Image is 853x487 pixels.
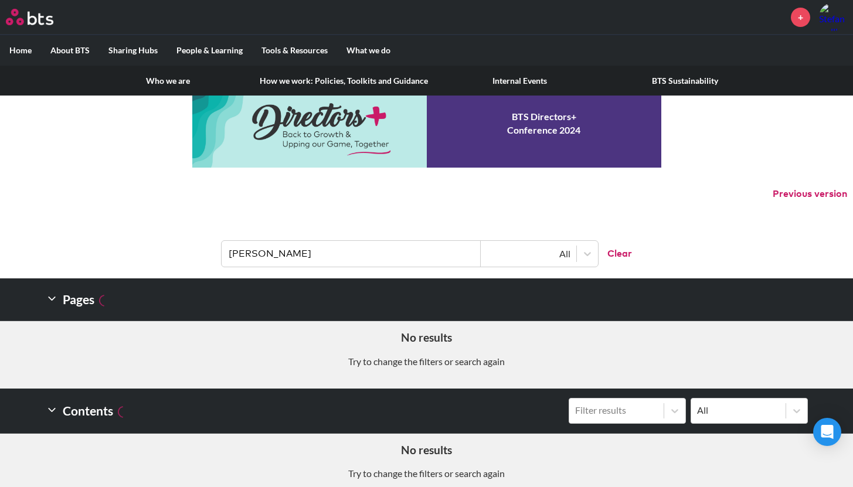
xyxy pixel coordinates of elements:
[9,442,844,458] h5: No results
[598,241,632,267] button: Clear
[6,9,75,25] a: Go home
[167,35,252,66] label: People & Learning
[9,467,844,480] p: Try to change the filters or search again
[773,188,847,200] button: Previous version
[819,3,847,31] a: Profile
[791,8,810,27] a: +
[337,35,400,66] label: What we do
[46,288,111,311] h2: Pages
[813,418,841,446] div: Open Intercom Messenger
[46,398,130,424] h2: Contents
[575,404,658,417] div: Filter results
[9,330,844,346] h5: No results
[252,35,337,66] label: Tools & Resources
[99,35,167,66] label: Sharing Hubs
[222,241,481,267] input: Find contents, pages and demos...
[819,3,847,31] img: Stefan Hellberg
[9,355,844,368] p: Try to change the filters or search again
[192,80,661,168] a: Conference 2024
[487,247,570,260] div: All
[41,35,99,66] label: About BTS
[697,404,780,417] div: All
[6,9,53,25] img: BTS Logo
